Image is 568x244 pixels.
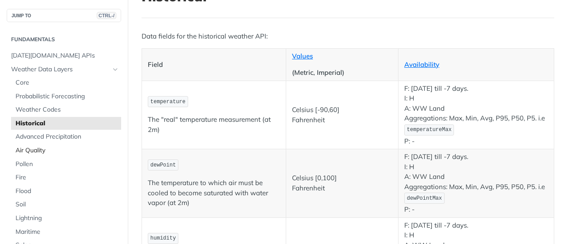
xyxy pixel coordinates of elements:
p: Celsius [0,100] Fahrenheit [292,173,392,193]
span: humidity [150,235,176,241]
p: Field [148,60,280,70]
p: Celsius [-90,60] Fahrenheit [292,105,392,125]
a: Pollen [11,158,121,171]
span: [DATE][DOMAIN_NAME] APIs [11,51,119,60]
a: Maritime [11,225,121,239]
button: Hide subpages for Weather Data Layers [112,66,119,73]
span: dewPoint [150,162,176,168]
span: Pollen [16,160,119,169]
a: Historical [11,117,121,130]
span: CTRL-/ [97,12,116,19]
span: Weather Codes [16,105,119,114]
span: Flood [16,187,119,196]
a: Advanced Precipitation [11,130,121,143]
button: JUMP TOCTRL-/ [7,9,121,22]
a: Flood [11,185,121,198]
h2: Fundamentals [7,35,121,43]
p: Data fields for the historical weather API: [142,31,554,42]
span: Soil [16,200,119,209]
a: Soil [11,198,121,211]
a: Air Quality [11,144,121,157]
p: The temperature to which air must be cooled to become saturated with water vapor (at 2m) [148,178,280,208]
span: Probabilistic Forecasting [16,92,119,101]
a: [DATE][DOMAIN_NAME] APIs [7,49,121,62]
span: Air Quality [16,146,119,155]
span: temperatureMax [407,127,452,133]
span: dewPointMax [407,195,442,201]
span: Fire [16,173,119,182]
a: Fire [11,171,121,184]
a: Probabilistic Forecasting [11,90,121,103]
a: Core [11,76,121,89]
a: Availability [404,60,439,69]
a: Weather Codes [11,103,121,116]
p: F: [DATE] till -7 days. I: H A: WW Land Aggregations: Max, Min, Avg, P95, P50, P5. i.e P: - [404,84,548,146]
p: (Metric, Imperial) [292,68,392,78]
span: temperature [150,99,185,105]
a: Weather Data LayersHide subpages for Weather Data Layers [7,63,121,76]
span: Weather Data Layers [11,65,110,74]
span: Maritime [16,228,119,236]
span: Historical [16,119,119,128]
p: The "real" temperature measurement (at 2m) [148,115,280,135]
a: Lightning [11,212,121,225]
span: Advanced Precipitation [16,132,119,141]
span: Core [16,78,119,87]
p: F: [DATE] till -7 days. I: H A: WW Land Aggregations: Max, Min, Avg, P95, P50, P5. i.e P: - [404,152,548,214]
a: Values [292,52,313,60]
span: Lightning [16,214,119,223]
